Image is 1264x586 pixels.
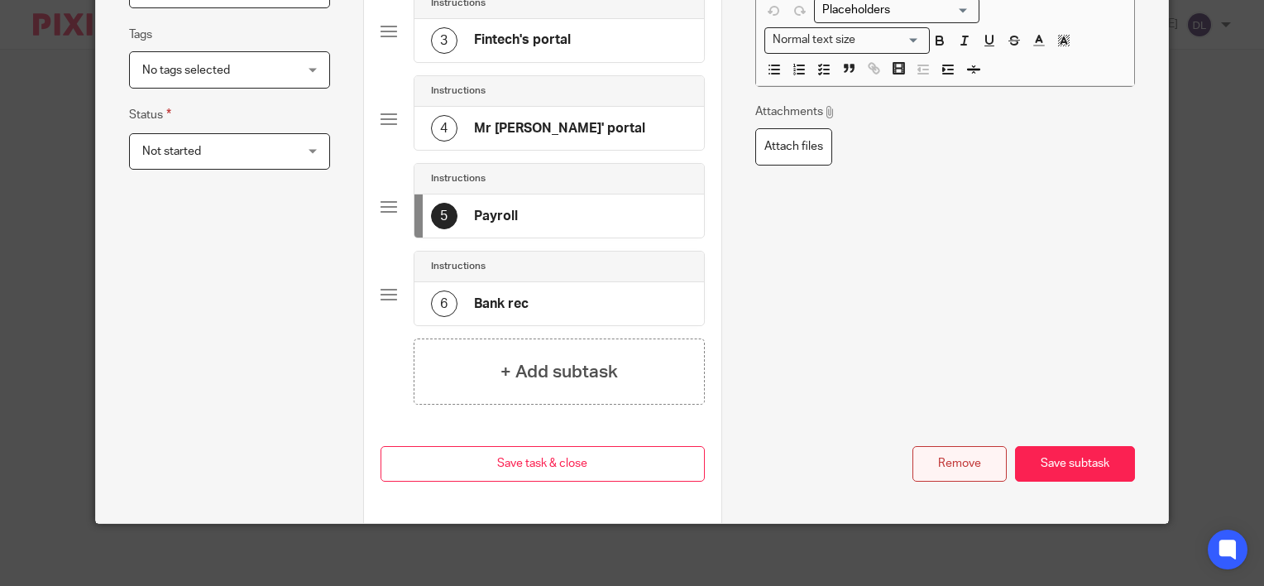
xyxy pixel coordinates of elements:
input: Search for option [816,2,970,19]
div: 5 [431,203,457,229]
label: Attach files [755,128,832,166]
span: Normal text size [768,31,859,49]
div: Search for option [764,27,930,53]
label: Tags [129,26,152,43]
input: Search for option [860,31,920,49]
p: Attachments [755,103,835,120]
h4: Fintech's portal [474,31,571,49]
label: Status [129,105,171,124]
div: 3 [431,27,457,54]
h4: Bank rec [474,295,529,313]
div: Text styles [764,27,930,53]
div: 6 [431,291,457,317]
button: Save task & close [381,446,705,482]
h4: Payroll [474,208,518,225]
button: Save subtask [1015,446,1135,482]
button: Remove [912,446,1007,482]
span: Not started [142,146,201,157]
h4: Instructions [431,260,486,273]
div: 4 [431,115,457,142]
h4: Mr [PERSON_NAME]' portal [474,120,645,137]
h4: Instructions [431,172,486,185]
h4: Instructions [431,84,486,98]
h4: + Add subtask [500,359,618,385]
span: No tags selected [142,65,230,76]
